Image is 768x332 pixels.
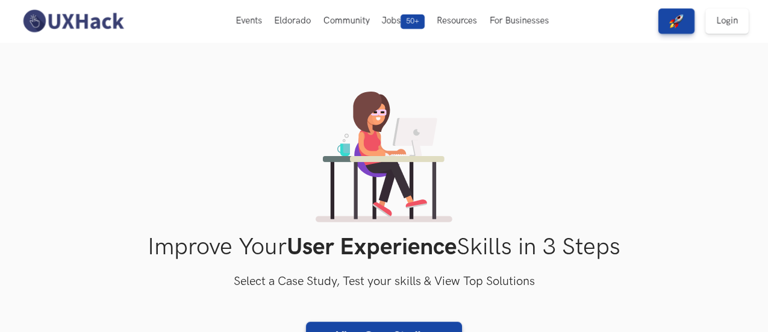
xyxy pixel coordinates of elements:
[316,92,452,222] img: lady working on laptop
[401,14,425,29] span: 50+
[705,8,749,34] a: Login
[76,272,693,292] h3: Select a Case Study, Test your skills & View Top Solutions
[76,233,693,262] h1: Improve Your Skills in 3 Steps
[287,233,457,262] strong: User Experience
[669,14,684,28] img: rocket
[19,8,126,34] img: UXHack-logo.png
